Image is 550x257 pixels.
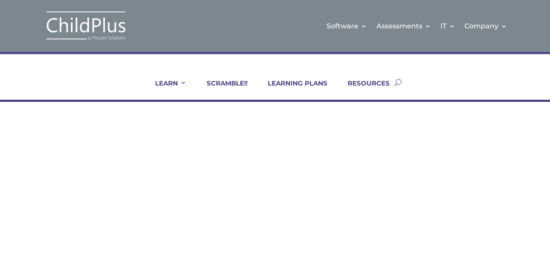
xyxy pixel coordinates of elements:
[464,9,507,43] a: Company
[440,9,455,43] a: IT
[257,79,327,100] a: LEARNING PLANS
[196,79,247,100] a: SCRAMBLE!!
[144,79,186,100] a: LEARN
[327,9,367,43] a: Software
[337,79,390,100] a: RESOURCES
[376,9,431,43] a: Assessments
